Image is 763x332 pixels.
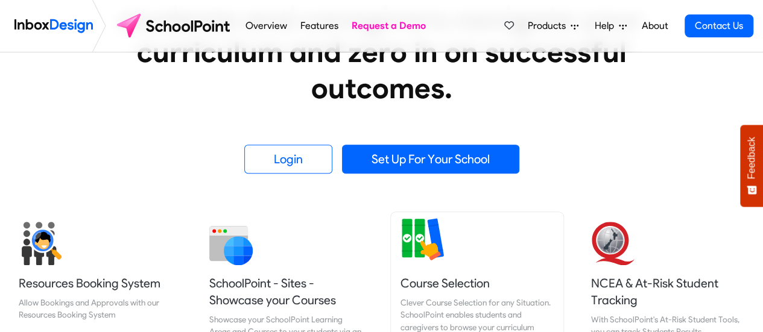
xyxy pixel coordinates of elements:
[297,14,341,38] a: Features
[19,296,172,321] div: Allow Bookings and Approvals with our Resources Booking System
[111,11,238,40] img: schoolpoint logo
[19,275,172,292] h5: Resources Booking System
[209,275,363,309] h5: SchoolPoint - Sites - Showcase your Courses
[528,19,571,33] span: Products
[595,19,619,33] span: Help
[685,14,753,37] a: Contact Us
[400,275,554,292] h5: Course Selection
[746,137,757,179] span: Feedback
[740,125,763,207] button: Feedback - Show survey
[342,145,519,174] a: Set Up For Your School
[591,275,744,309] h5: NCEA & At-Risk Student Tracking
[19,222,62,265] img: 2022_01_17_icon_student_search.svg
[349,14,429,38] a: Request a Demo
[400,217,444,260] img: 2022_01_13_icon_course_selection.svg
[244,145,332,174] a: Login
[209,222,253,265] img: 2022_01_12_icon_website.svg
[242,14,290,38] a: Overview
[591,222,635,265] img: 2022_01_13_icon_nzqa.svg
[638,14,671,38] a: About
[523,14,583,38] a: Products
[590,14,632,38] a: Help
